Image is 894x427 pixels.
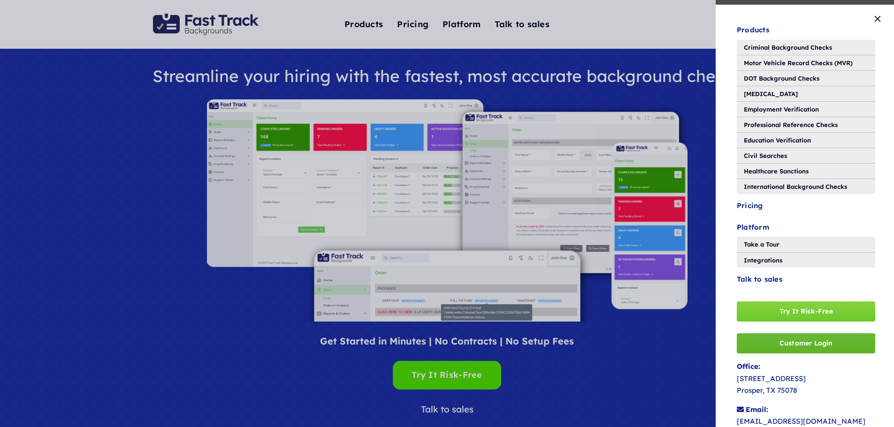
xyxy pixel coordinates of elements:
a: Employment Verification [737,102,875,117]
span: [MEDICAL_DATA] [744,89,798,99]
a: International Background Checks [737,179,875,194]
a: Healthcare Sanctions [737,164,875,179]
a: Motor Vehicle Record Checks (MVR) [737,55,875,70]
a: Civil Searches [737,148,875,163]
a: [MEDICAL_DATA] [737,86,875,101]
span: Customer Login [779,339,833,347]
a: Talk to sales [737,270,875,289]
nav: One Page [737,21,875,290]
a: DOT Background Checks [737,71,875,86]
span: Criminal Background Checks [744,42,832,52]
a: Pricing [737,197,875,216]
span: Civil Searches [744,150,787,161]
p: [STREET_ADDRESS] Prosper, TX 75078 [737,360,875,397]
span: Integrations [744,255,782,265]
span: Products [737,24,769,36]
button: Close [871,14,885,23]
strong: Office: [737,362,760,371]
span: Education Verification [744,135,811,145]
strong: Email: [746,405,768,414]
span: Professional Reference Checks [744,120,838,130]
span: Platform [737,221,769,233]
span: Try It Risk-Free [779,307,833,315]
a: Criminal Background Checks [737,40,875,55]
span: Motor Vehicle Record Checks (MVR) [744,58,853,68]
a: Professional Reference Checks [737,117,875,132]
span: DOT Background Checks [744,73,819,83]
a: Customer Login [737,333,875,353]
a: Try It Risk-Free [737,301,875,322]
span: Talk to sales [737,273,782,285]
span: International Background Checks [744,181,847,192]
span: Employment Verification [744,104,819,114]
a: Integrations [737,253,875,268]
a: Platform [737,218,875,237]
span: Healthcare Sanctions [744,166,809,176]
a: Education Verification [737,133,875,148]
span: Take a Tour [744,239,779,249]
span: Pricing [737,200,763,212]
a: Take a Tour [737,237,875,252]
